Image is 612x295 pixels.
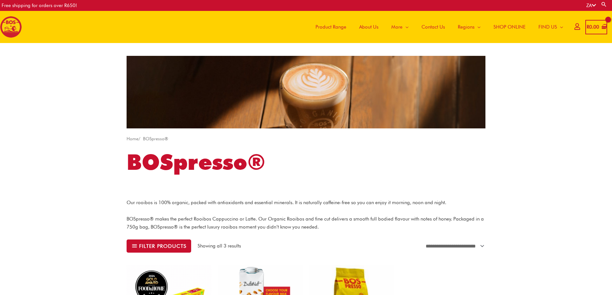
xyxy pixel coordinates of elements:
[487,11,532,43] a: SHOP ONLINE
[127,136,138,141] a: Home
[458,17,475,37] span: Regions
[127,56,485,128] img: Rooibos Espresso
[127,215,485,231] p: BOSpresso® makes the perfect Rooibos Cappuccino or Latte. Our Organic Rooibos and fine cut delive...
[451,11,487,43] a: Regions
[586,3,596,8] a: ZA
[587,24,599,30] bdi: 0.00
[421,17,445,37] span: Contact Us
[585,20,607,34] a: View Shopping Cart, empty
[359,17,378,37] span: About Us
[493,17,526,37] span: SHOP ONLINE
[385,11,415,43] a: More
[353,11,385,43] a: About Us
[422,241,485,251] select: Shop order
[127,135,485,143] nav: Breadcrumb
[601,1,607,7] a: Search button
[127,239,191,253] button: Filter products
[538,17,557,37] span: FIND US
[304,11,570,43] nav: Site Navigation
[315,17,346,37] span: Product Range
[127,147,485,177] h1: BOSpresso®
[391,17,403,37] span: More
[127,199,485,207] p: Our rooibos is 100% organic, packed with antioxidants and essential minerals. It is naturally caf...
[309,11,353,43] a: Product Range
[198,242,241,250] p: Showing all 3 results
[587,24,589,30] span: R
[415,11,451,43] a: Contact Us
[139,244,186,248] span: Filter products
